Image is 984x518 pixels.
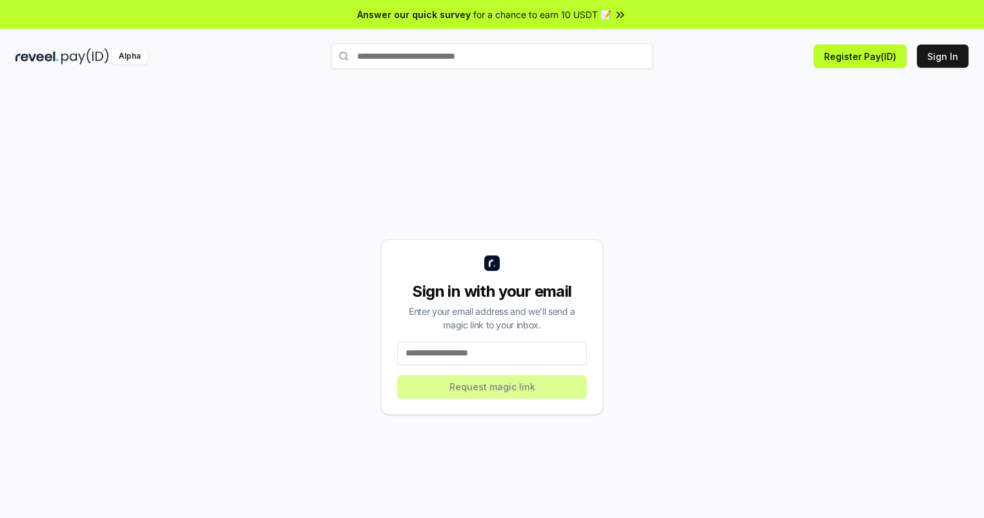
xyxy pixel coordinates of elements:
img: logo_small [484,255,500,271]
img: pay_id [61,48,109,65]
img: reveel_dark [15,48,59,65]
button: Sign In [917,45,969,68]
div: Enter your email address and we’ll send a magic link to your inbox. [397,304,587,332]
span: for a chance to earn 10 USDT 📝 [473,8,611,21]
div: Alpha [112,48,148,65]
span: Answer our quick survey [357,8,471,21]
button: Register Pay(ID) [814,45,907,68]
div: Sign in with your email [397,281,587,302]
